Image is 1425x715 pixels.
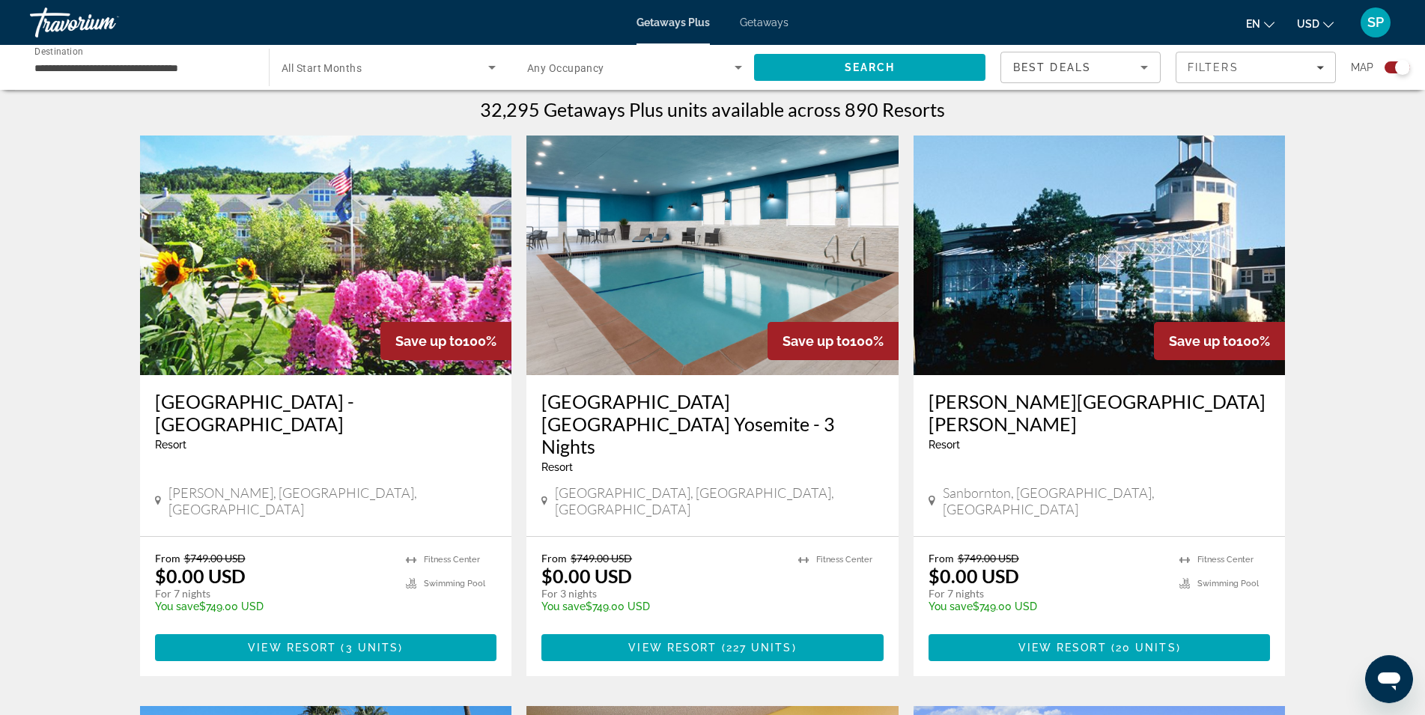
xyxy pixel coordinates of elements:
p: $0.00 USD [541,565,632,587]
p: $0.00 USD [929,565,1019,587]
span: View Resort [248,642,336,654]
div: 100% [1154,322,1285,360]
p: For 7 nights [929,587,1165,600]
span: [PERSON_NAME], [GEOGRAPHIC_DATA], [GEOGRAPHIC_DATA] [168,484,496,517]
span: USD [1297,18,1319,30]
span: Fitness Center [1197,555,1254,565]
div: 100% [380,322,511,360]
span: $749.00 USD [958,552,1019,565]
iframe: Button to launch messaging window [1365,655,1413,703]
span: Save up to [395,333,463,349]
button: View Resort(227 units) [541,634,884,661]
span: Swimming Pool [1197,579,1259,588]
a: [GEOGRAPHIC_DATA] [GEOGRAPHIC_DATA] Yosemite - 3 Nights [541,390,884,457]
span: Any Occupancy [527,62,604,74]
span: 20 units [1116,642,1176,654]
span: ( ) [1107,642,1181,654]
span: [GEOGRAPHIC_DATA], [GEOGRAPHIC_DATA], [GEOGRAPHIC_DATA] [555,484,884,517]
span: $749.00 USD [571,552,632,565]
span: Resort [929,439,960,451]
p: $749.00 USD [155,600,392,612]
span: Save up to [1169,333,1236,349]
img: Grand Summit Resort Hotel - Attitash [140,136,512,375]
p: For 3 nights [541,587,783,600]
span: From [155,552,180,565]
span: Destination [34,46,83,56]
span: You save [541,600,586,612]
a: [GEOGRAPHIC_DATA] - [GEOGRAPHIC_DATA] [155,390,497,435]
span: Fitness Center [816,555,872,565]
span: From [541,552,567,565]
span: Save up to [783,333,850,349]
button: Change currency [1297,13,1334,34]
p: $0.00 USD [155,565,246,587]
span: Filters [1188,61,1239,73]
button: View Resort(20 units) [929,634,1271,661]
div: 100% [768,322,899,360]
span: You save [155,600,199,612]
span: All Start Months [282,62,362,74]
button: Change language [1246,13,1274,34]
span: 227 units [726,642,792,654]
a: Getaways [740,16,789,28]
a: Travorium [30,3,180,42]
span: en [1246,18,1260,30]
span: SP [1367,15,1384,30]
span: You save [929,600,973,612]
img: Steele Hill Resorts-West [914,136,1286,375]
span: 3 units [346,642,399,654]
span: Sanbornton, [GEOGRAPHIC_DATA], [GEOGRAPHIC_DATA] [943,484,1270,517]
span: Map [1351,57,1373,78]
span: Best Deals [1013,61,1091,73]
span: Resort [541,461,573,473]
button: View Resort(3 units) [155,634,497,661]
span: Swimming Pool [424,579,485,588]
button: User Menu [1356,7,1395,38]
span: Resort [155,439,186,451]
h1: 32,295 Getaways Plus units available across 890 Resorts [480,98,945,121]
span: From [929,552,954,565]
p: $749.00 USD [929,600,1165,612]
img: Hampton Inn Oakhurst Yosemite - 3 Nights [526,136,899,375]
span: $749.00 USD [184,552,246,565]
span: ( ) [717,642,796,654]
span: View Resort [1018,642,1107,654]
a: Getaways Plus [636,16,710,28]
mat-select: Sort by [1013,58,1148,76]
button: Filters [1176,52,1336,83]
p: For 7 nights [155,587,392,600]
a: [PERSON_NAME][GEOGRAPHIC_DATA][PERSON_NAME] [929,390,1271,435]
span: Search [845,61,896,73]
p: $749.00 USD [541,600,783,612]
button: Search [754,54,985,81]
span: View Resort [628,642,717,654]
input: Select destination [34,59,249,77]
span: Fitness Center [424,555,480,565]
span: ( ) [336,642,403,654]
